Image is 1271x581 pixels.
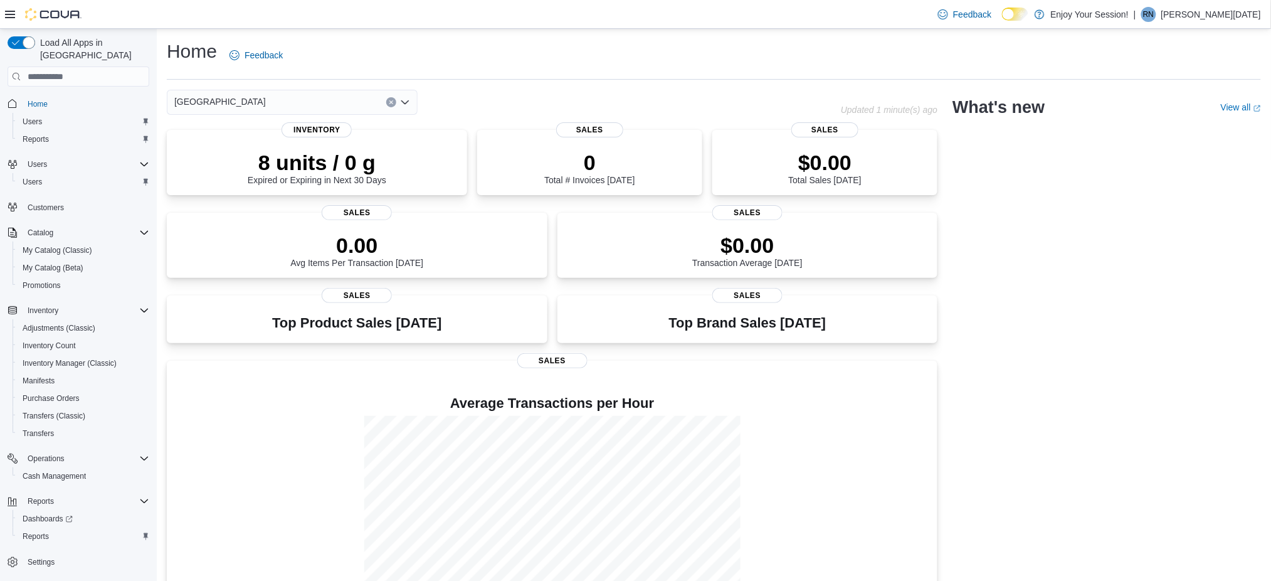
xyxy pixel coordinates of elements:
a: Feedback [933,2,996,27]
svg: External link [1253,105,1261,112]
span: Promotions [23,280,61,290]
button: Clear input [386,97,396,107]
a: Settings [23,555,60,570]
span: Transfers [23,429,54,439]
a: Inventory Count [18,338,81,353]
h1: Home [167,39,217,64]
span: Reports [23,494,149,509]
span: RN [1143,7,1154,22]
span: Catalog [23,225,149,240]
p: Updated 1 minute(s) ago [841,105,937,115]
button: Users [13,173,154,191]
a: Home [23,97,53,112]
span: Reports [23,531,49,541]
span: Users [18,174,149,189]
span: My Catalog (Classic) [18,243,149,258]
span: Catalog [28,228,53,238]
h2: What's new [952,97,1045,117]
button: Reports [13,131,154,148]
a: Manifests [18,373,60,388]
a: Reports [18,132,54,147]
span: Sales [791,122,859,137]
span: Feedback [953,8,991,21]
input: Dark Mode [1002,8,1028,21]
p: | [1134,7,1136,22]
span: Manifests [18,373,149,388]
span: Manifests [23,376,55,386]
div: Avg Items Per Transaction [DATE] [290,233,423,268]
a: Transfers [18,426,59,441]
button: Users [3,156,154,173]
button: Operations [3,450,154,467]
span: Dashboards [23,514,73,524]
button: Reports [13,528,154,545]
span: Customers [23,200,149,215]
span: Reports [18,529,149,544]
button: Inventory [23,303,63,318]
button: Catalog [3,224,154,242]
p: 0 [544,150,635,175]
span: Inventory Manager (Classic) [18,356,149,371]
p: Enjoy Your Session! [1051,7,1129,22]
div: Renee Noel [1141,7,1156,22]
button: Settings [3,553,154,571]
span: Users [23,177,42,187]
a: Adjustments (Classic) [18,321,100,336]
p: $0.00 [692,233,803,258]
span: Sales [712,205,783,220]
a: Purchase Orders [18,391,85,406]
span: Users [28,159,47,169]
h3: Top Product Sales [DATE] [272,316,441,331]
div: Expired or Expiring in Next 30 Days [248,150,386,185]
a: My Catalog (Beta) [18,260,88,275]
button: Reports [23,494,59,509]
span: Reports [28,496,54,506]
span: Inventory Count [23,341,76,351]
span: Settings [23,554,149,570]
a: Users [18,114,47,129]
button: Open list of options [400,97,410,107]
span: Home [28,99,48,109]
a: Customers [23,200,69,215]
span: Cash Management [23,471,86,481]
a: Feedback [224,43,288,68]
span: Sales [712,288,783,303]
a: Cash Management [18,469,91,484]
button: Purchase Orders [13,390,154,407]
span: Load All Apps in [GEOGRAPHIC_DATA] [35,36,149,61]
span: Sales [322,288,392,303]
span: Purchase Orders [18,391,149,406]
button: Inventory [3,302,154,319]
a: Dashboards [18,511,78,526]
span: Cash Management [18,469,149,484]
span: Transfers (Classic) [23,411,85,421]
a: Dashboards [13,510,154,528]
span: My Catalog (Classic) [23,245,92,255]
button: Catalog [23,225,58,240]
button: Reports [3,493,154,510]
button: Transfers (Classic) [13,407,154,425]
button: Transfers [13,425,154,442]
button: My Catalog (Classic) [13,242,154,259]
span: Promotions [18,278,149,293]
a: Promotions [18,278,66,293]
div: Total # Invoices [DATE] [544,150,635,185]
p: 0.00 [290,233,423,258]
span: Inventory Manager (Classic) [23,358,117,368]
button: Home [3,94,154,112]
p: $0.00 [788,150,861,175]
span: My Catalog (Beta) [18,260,149,275]
a: Transfers (Classic) [18,408,90,424]
a: View allExternal link [1221,102,1261,112]
span: Users [18,114,149,129]
span: Operations [28,454,65,464]
button: My Catalog (Beta) [13,259,154,277]
h3: Top Brand Sales [DATE] [669,316,826,331]
button: Operations [23,451,70,466]
span: Dashboards [18,511,149,526]
button: Promotions [13,277,154,294]
span: Adjustments (Classic) [18,321,149,336]
button: Adjustments (Classic) [13,319,154,337]
button: Users [23,157,52,172]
